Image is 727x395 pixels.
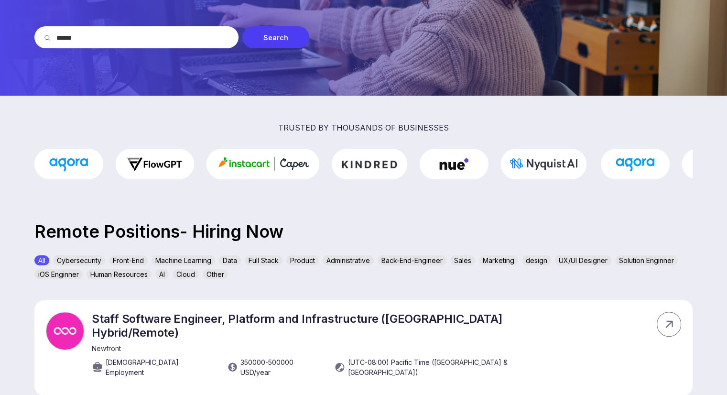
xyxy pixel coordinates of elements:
[92,312,576,340] p: Staff Software Engineer, Platform and Infrastructure ([GEOGRAPHIC_DATA] Hybrid/Remote)
[378,255,446,265] div: Back-End-Engineer
[34,269,83,279] div: iOS Enginner
[203,269,228,279] div: Other
[240,357,325,377] span: 350000 - 500000 USD /year
[34,255,49,265] div: All
[245,255,282,265] div: Full Stack
[450,255,475,265] div: Sales
[173,269,199,279] div: Cloud
[555,255,611,265] div: UX/UI Designer
[615,255,678,265] div: Solution Enginner
[242,26,309,48] div: Search
[219,255,241,265] div: Data
[522,255,551,265] div: design
[53,255,105,265] div: Cybersecurity
[286,255,319,265] div: Product
[92,344,121,352] span: Newfront
[152,255,215,265] div: Machine Learning
[348,357,577,377] span: (UTC-08:00) Pacific Time ([GEOGRAPHIC_DATA] & [GEOGRAPHIC_DATA])
[109,255,148,265] div: Front-End
[323,255,374,265] div: Administrative
[87,269,152,279] div: Human Resources
[479,255,518,265] div: Marketing
[106,357,217,377] span: [DEMOGRAPHIC_DATA] Employment
[155,269,169,279] div: AI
